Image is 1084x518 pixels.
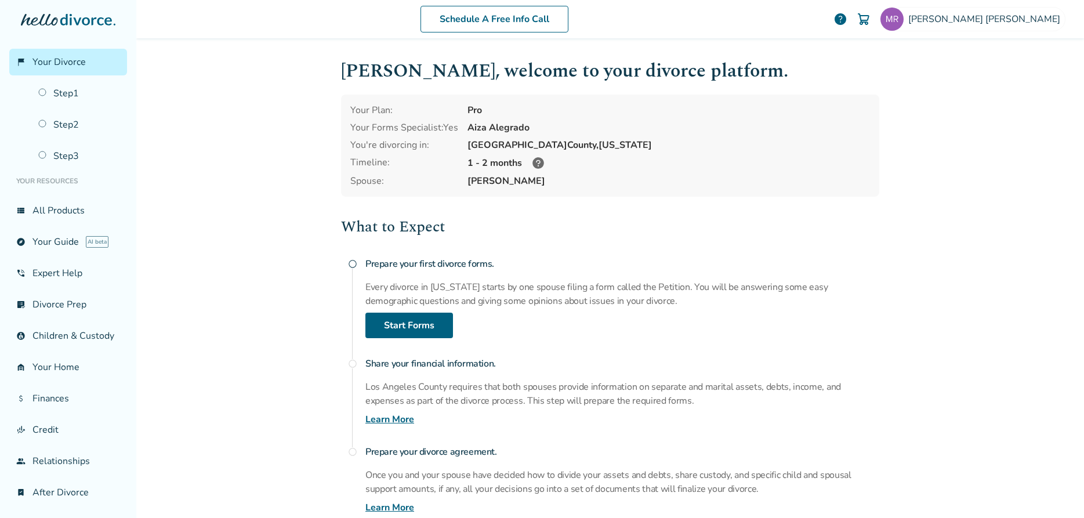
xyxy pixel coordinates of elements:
a: Step3 [31,143,127,169]
a: attach_moneyFinances [9,385,127,412]
a: list_alt_checkDivorce Prep [9,291,127,318]
span: bookmark_check [16,488,26,497]
span: attach_money [16,394,26,403]
h4: Prepare your divorce agreement. [365,440,879,463]
img: Cart [857,12,871,26]
span: list_alt_check [16,300,26,309]
span: radio_button_unchecked [348,259,357,269]
a: help [833,12,847,26]
a: finance_modeCredit [9,416,127,443]
span: radio_button_unchecked [348,447,357,457]
div: You're divorcing in: [350,139,458,151]
span: [PERSON_NAME] [467,175,870,187]
h1: [PERSON_NAME] , welcome to your divorce platform. [341,57,879,85]
span: Your Divorce [32,56,86,68]
a: phone_in_talkExpert Help [9,260,127,287]
span: explore [16,237,26,247]
div: Timeline: [350,156,458,170]
a: Step1 [31,80,127,107]
span: [PERSON_NAME] [PERSON_NAME] [908,13,1065,26]
a: groupRelationships [9,448,127,474]
p: Once you and your spouse have decided how to divide your assets and debts, share custody, and spe... [365,468,879,496]
a: garage_homeYour Home [9,354,127,381]
div: Pro [467,104,870,117]
div: 1 - 2 months [467,156,870,170]
span: view_list [16,206,26,215]
a: Learn More [365,412,414,426]
span: AI beta [86,236,108,248]
span: radio_button_unchecked [348,359,357,368]
span: flag_2 [16,57,26,67]
img: morganrusler@gmail.com [880,8,904,31]
span: garage_home [16,363,26,372]
a: Schedule A Free Info Call [420,6,568,32]
a: flag_2Your Divorce [9,49,127,75]
a: account_childChildren & Custody [9,323,127,349]
h2: What to Expect [341,215,879,238]
p: Los Angeles County requires that both spouses provide information on separate and marital assets,... [365,380,879,408]
span: finance_mode [16,425,26,434]
a: view_listAll Products [9,197,127,224]
a: Learn More [365,501,414,515]
p: Every divorce in [US_STATE] starts by one spouse filing a form called the Petition. You will be a... [365,280,879,308]
div: Your Plan: [350,104,458,117]
h4: Prepare your first divorce forms. [365,252,879,276]
li: Your Resources [9,169,127,193]
div: [GEOGRAPHIC_DATA] County, [US_STATE] [467,139,870,151]
a: Start Forms [365,313,453,338]
h4: Share your financial information. [365,352,879,375]
span: account_child [16,331,26,340]
span: Spouse: [350,175,458,187]
div: Your Forms Specialist: Yes [350,121,458,134]
span: group [16,457,26,466]
a: Step2 [31,111,127,138]
span: phone_in_talk [16,269,26,278]
a: exploreYour GuideAI beta [9,229,127,255]
a: bookmark_checkAfter Divorce [9,479,127,506]
div: Aiza Alegrado [467,121,870,134]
